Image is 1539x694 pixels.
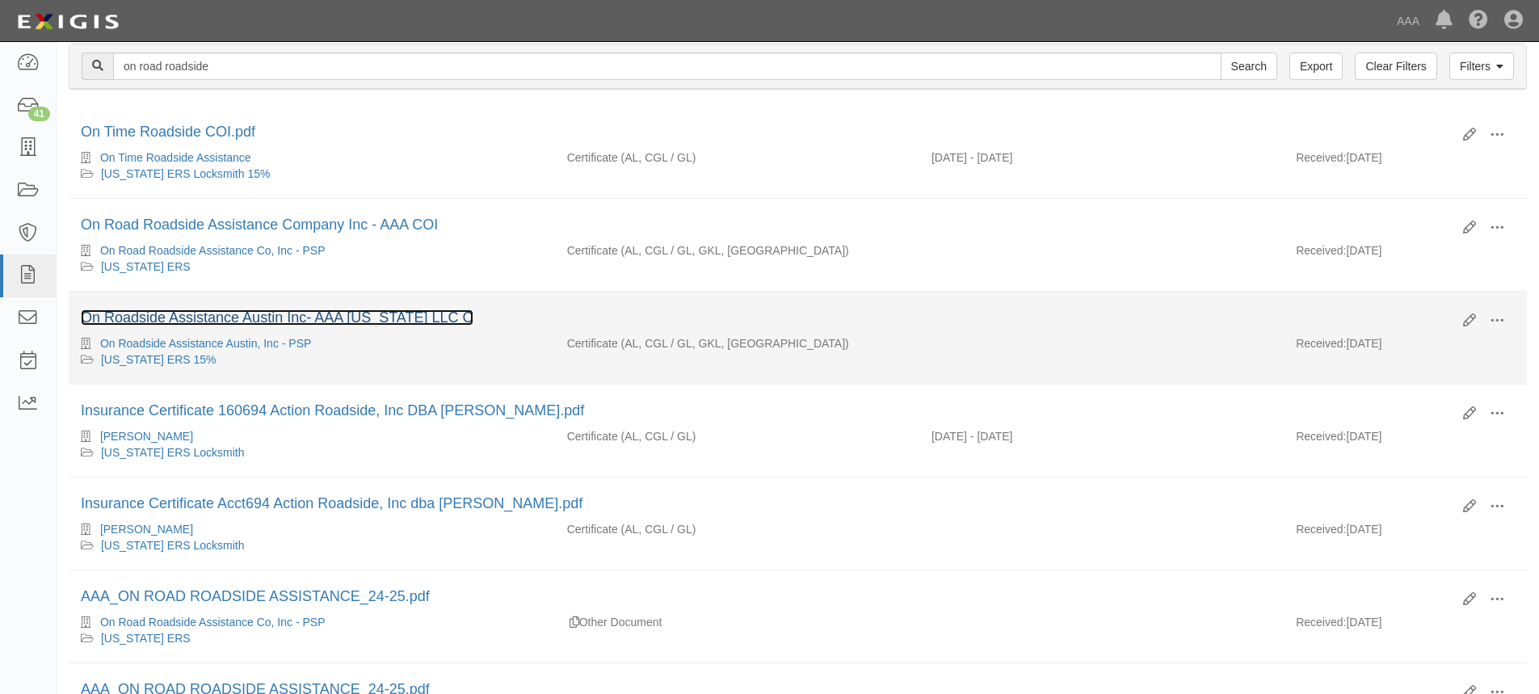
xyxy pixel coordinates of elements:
[1355,53,1436,80] a: Clear Filters
[101,260,191,273] a: [US_STATE] ERS
[81,402,584,419] a: Insurance Certificate 160694 Action Roadside, Inc DBA [PERSON_NAME].pdf
[570,614,579,630] div: Duplicate
[919,242,1284,243] div: Effective - Expiration
[1296,614,1346,630] p: Received:
[1284,335,1527,360] div: [DATE]
[1284,242,1527,267] div: [DATE]
[1284,149,1527,174] div: [DATE]
[101,353,217,366] a: [US_STATE] ERS 15%
[28,107,50,121] div: 41
[1284,428,1527,452] div: [DATE]
[919,428,1284,444] div: Effective 02/12/2025 - Expiration 02/12/2026
[81,494,1451,515] div: Insurance Certificate Acct694 Action Roadside, Inc dba Cyrus Locksmith.pdf
[101,632,191,645] a: [US_STATE] ERS
[1284,521,1527,545] div: [DATE]
[1289,53,1343,80] a: Export
[555,149,919,166] div: Auto Liability Commercial General Liability / Garage Liability
[1296,149,1346,166] p: Received:
[555,428,919,444] div: Auto Liability Commercial General Liability / Garage Liability
[1449,53,1514,80] a: Filters
[1296,335,1346,351] p: Received:
[555,614,919,630] div: Other Document
[919,521,1284,522] div: Effective - Expiration
[81,428,543,444] div: Cyrus Locksmith
[81,588,430,604] a: AAA_ON ROAD ROADSIDE ASSISTANCE_24-25.pdf
[81,215,1451,236] div: On Road Roadside Assistance Company Inc - AAA COI
[100,151,251,164] a: On Time Roadside Assistance
[919,149,1284,166] div: Effective 03/13/2023 - Expiration 03/13/2024
[919,614,1284,615] div: Effective - Expiration
[100,430,193,443] a: [PERSON_NAME]
[81,308,1451,329] div: On Roadside Assistance Austin Inc- AAA Texas LLC C
[100,337,311,350] a: On Roadside Assistance Austin, Inc - PSP
[1389,5,1428,37] a: AAA
[81,217,438,233] a: On Road Roadside Assistance Company Inc - AAA COI
[1296,242,1346,259] p: Received:
[81,309,473,326] a: On Roadside Assistance Austin Inc- AAA [US_STATE] LLC C
[81,259,543,275] div: Texas ERS
[1469,11,1488,31] i: Help Center - Complianz
[81,124,255,140] a: On Time Roadside COI.pdf
[1221,53,1277,80] input: Search
[81,587,1451,608] div: AAA_ON ROAD ROADSIDE ASSISTANCE_24-25.pdf
[100,244,326,257] a: On Road Roadside Assistance Co, Inc - PSP
[101,446,245,459] a: [US_STATE] ERS Locksmith
[81,122,1451,143] div: On Time Roadside COI.pdf
[1284,614,1527,638] div: [DATE]
[81,521,543,537] div: Cyrus Locksmith
[555,521,919,537] div: Auto Liability Commercial General Liability / Garage Liability
[81,537,543,553] div: California ERS Locksmith
[100,616,326,629] a: On Road Roadside Assistance Co, Inc - PSP
[81,495,582,511] a: Insurance Certificate Acct694 Action Roadside, Inc dba [PERSON_NAME].pdf
[1296,521,1346,537] p: Received:
[113,53,1222,80] input: Search
[101,167,271,180] a: [US_STATE] ERS Locksmith 15%
[81,149,543,166] div: On Time Roadside Assistance
[81,166,543,182] div: Alabama ERS Locksmith 15%
[81,401,1451,422] div: Insurance Certificate 160694 Action Roadside, Inc DBA Cyrus Locksmith.pdf
[81,444,543,461] div: California ERS Locksmith
[555,335,919,351] div: Auto Liability Commercial General Liability / Garage Liability Garage Keepers Liability On-Hook
[100,523,193,536] a: [PERSON_NAME]
[1296,428,1346,444] p: Received:
[555,242,919,259] div: Auto Liability Commercial General Liability / Garage Liability Garage Keepers Liability On-Hook
[81,335,543,351] div: On Roadside Assistance Austin, Inc - PSP
[81,242,543,259] div: On Road Roadside Assistance Co, Inc - PSP
[81,614,543,630] div: On Road Roadside Assistance Co, Inc - PSP
[81,630,543,646] div: Texas ERS
[81,351,543,368] div: Texas ERS 15%
[919,335,1284,336] div: Effective - Expiration
[101,539,245,552] a: [US_STATE] ERS Locksmith
[12,7,124,36] img: logo-5460c22ac91f19d4615b14bd174203de0afe785f0fc80cf4dbbc73dc1793850b.png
